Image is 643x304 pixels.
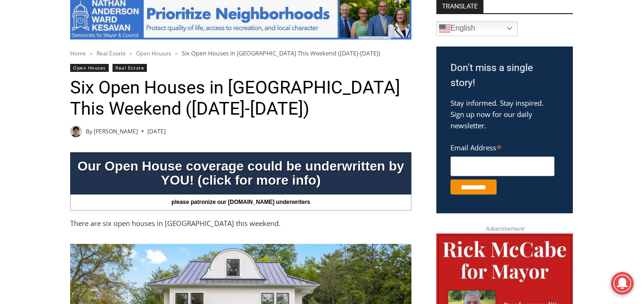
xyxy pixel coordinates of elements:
div: "[PERSON_NAME] and I covered the [DATE] Parade, which was a really eye opening experience as I ha... [238,0,445,91]
a: [PERSON_NAME] [94,127,138,135]
span: > [129,50,132,57]
span: By [86,127,92,136]
a: English [436,21,518,36]
a: Open Houses [70,64,109,72]
a: Author image [70,125,82,137]
div: Our Open House coverage could be underwritten by YOU! (click for more info) [70,155,411,192]
div: Birds of Prey: Falcon and hawk demos [98,28,131,77]
a: Our Open House coverage could be underwritten by YOU! (click for more info) please patronize our ... [70,152,411,210]
div: / [105,79,107,89]
h4: [PERSON_NAME] Read Sanctuary Fall Fest: [DATE] [8,94,121,116]
span: Advertisement [476,224,533,233]
a: Intern @ [DOMAIN_NAME] [226,91,456,117]
img: Patel, Devan - bio cropped 200x200 [70,125,82,137]
h3: Don't miss a single story! [450,61,559,90]
div: please patronize our [DOMAIN_NAME] underwriters [70,195,411,210]
a: Real Estate [113,64,147,72]
time: [DATE] [147,127,166,136]
span: > [90,50,93,57]
a: Home [70,49,86,57]
a: Open Houses [136,49,171,57]
nav: Breadcrumbs [70,48,411,58]
h1: Six Open Houses in [GEOGRAPHIC_DATA] This Weekend ([DATE]-[DATE]) [70,77,411,120]
a: [PERSON_NAME] Read Sanctuary Fall Fest: [DATE] [0,94,136,117]
span: > [175,50,178,57]
span: Six Open Houses in [GEOGRAPHIC_DATA] This Weekend ([DATE]-[DATE]) [182,49,380,57]
div: 6 [110,79,114,89]
img: en [439,23,450,34]
span: Intern @ [DOMAIN_NAME] [246,94,436,115]
label: Email Address [450,138,555,155]
a: Real Estate [96,49,126,57]
p: Stay informed. Stay inspired. Sign up now for our daily newsletter. [450,97,559,131]
div: 2 [98,79,103,89]
p: There are six open houses in [GEOGRAPHIC_DATA] this weekend. [70,218,411,229]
